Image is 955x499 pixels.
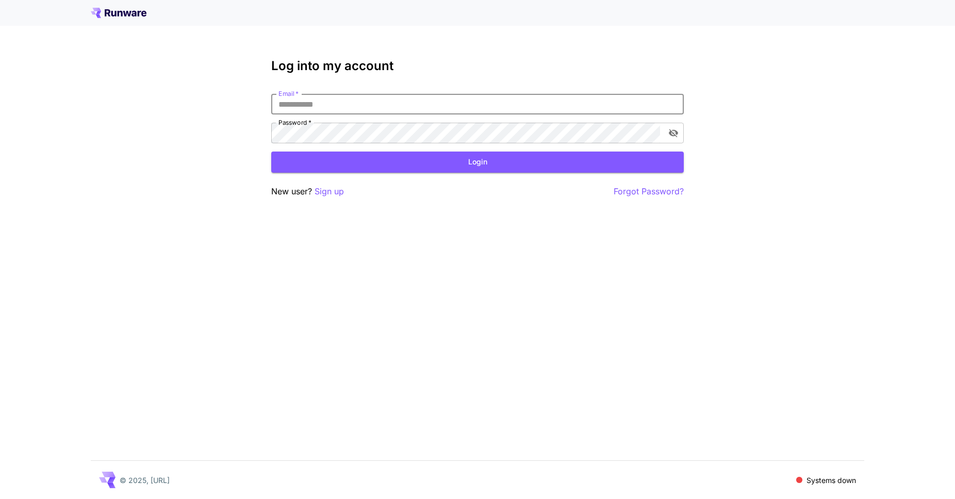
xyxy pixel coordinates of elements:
label: Email [278,89,299,98]
button: Forgot Password? [614,185,684,198]
p: Systems down [806,475,856,486]
button: toggle password visibility [664,124,683,142]
button: Sign up [315,185,344,198]
p: © 2025, [URL] [120,475,170,486]
h3: Log into my account [271,59,684,73]
button: Login [271,152,684,173]
label: Password [278,118,311,127]
p: New user? [271,185,344,198]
